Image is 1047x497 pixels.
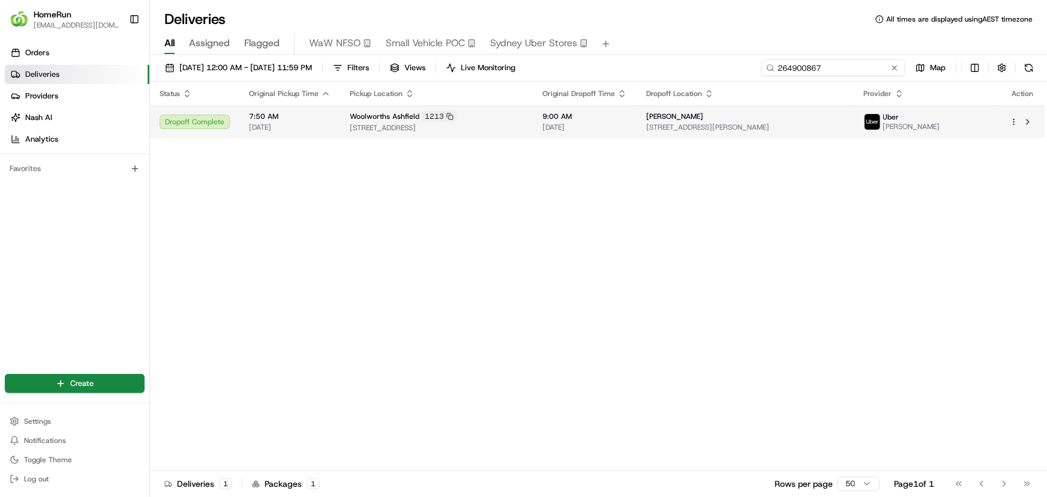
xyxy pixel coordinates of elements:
[328,59,374,76] button: Filters
[404,62,425,73] span: Views
[542,112,627,121] span: 9:00 AM
[70,378,94,389] span: Create
[309,36,361,50] span: WaW NFSO
[1021,59,1037,76] button: Refresh
[883,122,940,131] span: [PERSON_NAME]
[646,122,845,132] span: [STREET_ADDRESS][PERSON_NAME]
[347,62,369,73] span: Filters
[761,59,905,76] input: Type to search
[5,471,145,487] button: Log out
[160,59,317,76] button: [DATE] 12:00 AM - [DATE] 11:59 PM
[910,59,951,76] button: Map
[646,89,702,98] span: Dropoff Location
[5,130,149,149] a: Analytics
[441,59,521,76] button: Live Monitoring
[5,86,149,106] a: Providers
[422,111,457,122] div: 1213
[542,89,615,98] span: Original Dropoff Time
[34,20,119,30] button: [EMAIL_ADDRESS][DOMAIN_NAME]
[646,112,703,121] span: [PERSON_NAME]
[5,432,145,449] button: Notifications
[894,478,934,490] div: Page 1 of 1
[219,478,232,489] div: 1
[864,89,892,98] span: Provider
[160,89,180,98] span: Status
[461,62,515,73] span: Live Monitoring
[25,134,58,145] span: Analytics
[5,65,149,84] a: Deliveries
[385,59,431,76] button: Views
[164,36,175,50] span: All
[10,10,29,29] img: HomeRun
[24,417,51,426] span: Settings
[490,36,577,50] span: Sydney Uber Stores
[164,478,232,490] div: Deliveries
[179,62,312,73] span: [DATE] 12:00 AM - [DATE] 11:59 PM
[164,10,226,29] h1: Deliveries
[34,8,71,20] button: HomeRun
[350,112,419,121] span: Woolworths Ashfield
[244,36,280,50] span: Flagged
[252,478,320,490] div: Packages
[25,69,59,80] span: Deliveries
[249,122,331,132] span: [DATE]
[5,5,124,34] button: HomeRunHomeRun[EMAIL_ADDRESS][DOMAIN_NAME]
[249,112,331,121] span: 7:50 AM
[25,91,58,101] span: Providers
[865,114,880,130] img: uber-new-logo.jpeg
[542,122,627,132] span: [DATE]
[25,47,49,58] span: Orders
[5,108,149,127] a: Nash AI
[24,436,66,445] span: Notifications
[5,413,145,430] button: Settings
[386,36,465,50] span: Small Vehicle POC
[5,159,145,178] div: Favorites
[24,474,49,484] span: Log out
[25,112,52,123] span: Nash AI
[24,455,72,465] span: Toggle Theme
[350,123,523,133] span: [STREET_ADDRESS]
[189,36,230,50] span: Assigned
[1010,89,1035,98] div: Action
[350,89,403,98] span: Pickup Location
[5,43,149,62] a: Orders
[883,112,899,122] span: Uber
[886,14,1033,24] span: All times are displayed using AEST timezone
[5,451,145,468] button: Toggle Theme
[775,478,833,490] p: Rows per page
[5,374,145,393] button: Create
[249,89,319,98] span: Original Pickup Time
[307,478,320,489] div: 1
[930,62,946,73] span: Map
